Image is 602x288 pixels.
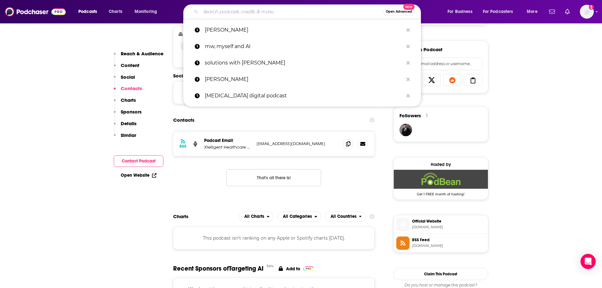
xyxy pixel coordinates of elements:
[183,22,421,38] a: [PERSON_NAME]
[130,7,165,17] button: open menu
[121,109,142,115] p: Sponsors
[135,7,157,16] span: Monitoring
[173,213,188,219] h2: Charts
[580,5,594,19] span: Logged in as ABolliger
[121,120,137,126] p: Details
[173,81,375,104] div: This podcast does not have social handles yet.
[277,211,321,222] h2: Categories
[279,265,314,273] a: Add to
[226,169,321,186] button: Nothing here.
[114,155,163,167] button: Contact Podcast
[183,88,421,104] a: [MEDICAL_DATA] digital podcast
[121,173,156,178] a: Open Website
[183,55,421,71] a: solutions with [PERSON_NAME]
[464,74,482,86] a: Copy Link
[244,214,264,219] span: All Charts
[394,162,488,167] div: Hosted by
[447,7,472,16] span: For Business
[394,170,488,189] img: Podbean Deal: Get 1 FREE month of hosting!
[399,124,412,136] img: JohirMia
[78,7,97,16] span: Podcasts
[396,218,485,231] a: Official Website[DOMAIN_NAME]
[114,85,142,97] button: Contacts
[205,88,403,104] p: dopamine digital podcast
[239,211,274,222] button: open menu
[580,5,594,19] button: Show profile menu
[443,7,480,17] button: open menu
[394,189,488,196] span: Get 1 FREE month of hosting!
[183,38,421,55] a: mw, myself and AI
[114,132,136,144] button: Similar
[114,120,137,132] button: Details
[403,4,415,10] span: New
[257,141,339,146] p: [EMAIL_ADDRESS][DOMAIN_NAME]
[121,132,136,138] p: Similar
[179,144,186,149] h3: RSS
[205,38,403,55] p: mw, myself and AI
[547,6,557,17] a: Show notifications dropdown
[173,265,264,273] span: Recent Sponsors of Targeting AI
[114,97,136,109] button: Charts
[580,5,594,19] img: User Profile
[399,58,482,70] div: Search followers
[483,7,513,16] span: For Podcasters
[173,227,375,249] div: This podcast isn't ranking on any Apple or Spotify charts [DATE].
[121,74,135,80] p: Social
[205,22,403,38] p: Shaun Sutner
[412,225,485,230] span: targetingai.podbean.com
[527,7,538,16] span: More
[74,7,105,17] button: open menu
[386,10,412,13] span: Open Advanced
[396,236,485,250] a: RSS Feed[DOMAIN_NAME]
[173,114,194,126] h2: Contacts
[412,218,485,224] span: Official Website
[589,5,594,10] svg: Add a profile image
[121,97,136,103] p: Charts
[393,268,488,280] button: Claim This Podcast
[173,73,375,79] h2: Socials
[114,51,163,62] button: Reach & Audience
[105,7,126,17] a: Charts
[283,214,312,219] span: All Categories
[5,6,66,18] img: Podchaser - Follow, Share and Rate Podcasts
[114,62,139,74] button: Content
[121,51,163,57] p: Reach & Audience
[303,266,314,271] img: Pro Logo
[426,113,428,119] div: 1
[522,7,545,17] button: open menu
[267,264,274,268] div: Beta
[114,109,142,120] button: Sponsors
[109,7,122,16] span: Charts
[121,62,139,68] p: Content
[443,74,462,86] a: Share on Reddit
[331,214,356,219] span: All Countries
[205,71,403,88] p: Jordan Rafealov
[325,211,366,222] h2: Countries
[405,58,477,70] input: Email address or username...
[383,8,415,15] button: Open AdvancedNew
[121,85,142,91] p: Contacts
[562,6,572,17] a: Show notifications dropdown
[183,71,421,88] a: [PERSON_NAME]
[277,211,321,222] button: open menu
[412,237,485,243] span: RSS Feed
[205,55,403,71] p: solutions with henry blodget
[399,113,421,119] span: Followers
[204,144,252,150] p: Xtelligent Healthcare Media
[114,74,135,86] button: Social
[423,74,441,86] a: Share on X/Twitter
[393,283,488,288] span: Do you host or manage this podcast?
[189,4,427,19] div: Search podcasts, credits, & more...
[204,138,252,143] p: Podcast Email
[239,211,274,222] h2: Platforms
[394,170,488,196] a: Podbean Deal: Get 1 FREE month of hosting!
[581,254,596,269] div: Open Intercom Messenger
[201,7,383,17] input: Search podcasts, credits, & more...
[325,211,366,222] button: open menu
[479,7,522,17] button: open menu
[412,243,485,248] span: feed.podbean.com
[286,266,300,272] p: Add to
